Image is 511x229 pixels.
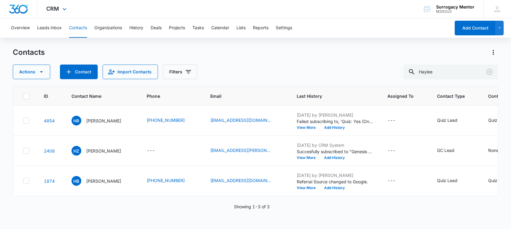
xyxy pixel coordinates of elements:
[297,178,373,185] p: Referral Source changed to Google.
[72,176,132,186] div: Contact Name - Haylee Barganier - Select to Edit Field
[72,116,132,125] div: Contact Name - Haylee Retherford - Select to Edit Field
[86,118,121,124] p: [PERSON_NAME]
[387,117,407,124] div: Assigned To - - Select to Edit Field
[72,176,81,186] span: HB
[437,117,468,124] div: Contact Type - Quiz Lead - Select to Edit Field
[387,93,414,99] span: Assigned To
[297,148,373,155] p: Succesfully subscribed to "Genesis DQ List".
[210,93,273,99] span: Email
[37,18,62,38] button: Leads Inbox
[94,18,122,38] button: Organizations
[47,5,59,12] span: CRM
[253,18,268,38] button: Reports
[236,18,246,38] button: Lists
[297,93,364,99] span: Last History
[11,18,30,38] button: Overview
[387,177,407,185] div: Assigned To - - Select to Edit Field
[147,117,185,123] a: [PHONE_NUMBER]
[147,147,166,154] div: Phone - - Select to Edit Field
[320,156,349,160] button: Add History
[44,118,55,123] a: Navigate to contact details page for Haylee Retherford
[387,117,396,124] div: ---
[437,147,465,154] div: Contact Type - GC Lead - Select to Edit Field
[297,126,320,129] button: View More
[210,147,282,154] div: Email - haylee.alsdorf@gmail.com - Select to Edit Field
[192,18,204,38] button: Tasks
[437,147,454,153] div: GC Lead
[151,18,162,38] button: Deals
[320,126,349,129] button: Add History
[403,65,498,79] input: Search Contacts
[297,172,373,178] p: [DATE] by [PERSON_NAME]
[86,178,121,184] p: [PERSON_NAME]
[276,18,292,38] button: Settings
[210,117,271,123] a: [EMAIL_ADDRESS][DOMAIN_NAME]
[103,65,158,79] button: Import Contacts
[488,147,499,153] div: None
[13,65,50,79] button: Actions
[297,186,320,190] button: View More
[13,48,45,57] h1: Contacts
[147,177,196,185] div: Phone - +12149269856 - Select to Edit Field
[437,177,457,184] div: Quiz Lead
[72,146,81,156] span: HZ
[297,118,373,125] p: Failed subscribing to, 'Quiz: Yes (Ongoing) - recreated 7/15'.
[455,21,496,35] button: Add Contact
[69,18,87,38] button: Contacts
[210,177,282,185] div: Email - hbcontract22@gmail.com - Select to Edit Field
[147,177,185,184] a: [PHONE_NUMBER]
[86,148,121,154] p: [PERSON_NAME]
[437,117,457,123] div: Quiz Lead
[163,65,197,79] button: Filters
[387,147,396,154] div: ---
[488,117,506,123] div: Quiz Yes
[387,147,407,154] div: Assigned To - - Select to Edit Field
[147,93,187,99] span: Phone
[234,203,270,210] p: Showing 1-3 of 3
[44,178,55,184] a: Navigate to contact details page for Haylee Barganier
[60,65,98,79] button: Add Contact
[44,148,55,153] a: Navigate to contact details page for Haylee Zebley
[44,93,48,99] span: ID
[147,117,196,124] div: Phone - +17066999180 - Select to Edit Field
[488,177,504,184] div: Quiz No
[436,5,474,9] div: account name
[210,177,271,184] a: [EMAIL_ADDRESS][DOMAIN_NAME]
[72,93,123,99] span: Contact Name
[488,147,510,154] div: Contact Status - None - Select to Edit Field
[488,48,498,57] button: Actions
[437,177,468,185] div: Contact Type - Quiz Lead - Select to Edit Field
[485,67,495,77] button: Clear
[387,177,396,185] div: ---
[169,18,185,38] button: Projects
[436,9,474,14] div: account id
[129,18,143,38] button: History
[72,116,81,125] span: HR
[297,112,373,118] p: [DATE] by [PERSON_NAME]
[211,18,229,38] button: Calendar
[437,93,465,99] span: Contact Type
[147,147,155,154] div: ---
[320,186,349,190] button: Add History
[297,142,373,148] p: [DATE] by CRM System
[210,117,282,124] div: Email - retherfordh19@gmail.com - Select to Edit Field
[72,146,132,156] div: Contact Name - Haylee Zebley - Select to Edit Field
[210,147,271,153] a: [EMAIL_ADDRESS][PERSON_NAME][DOMAIN_NAME]
[297,156,320,160] button: View More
